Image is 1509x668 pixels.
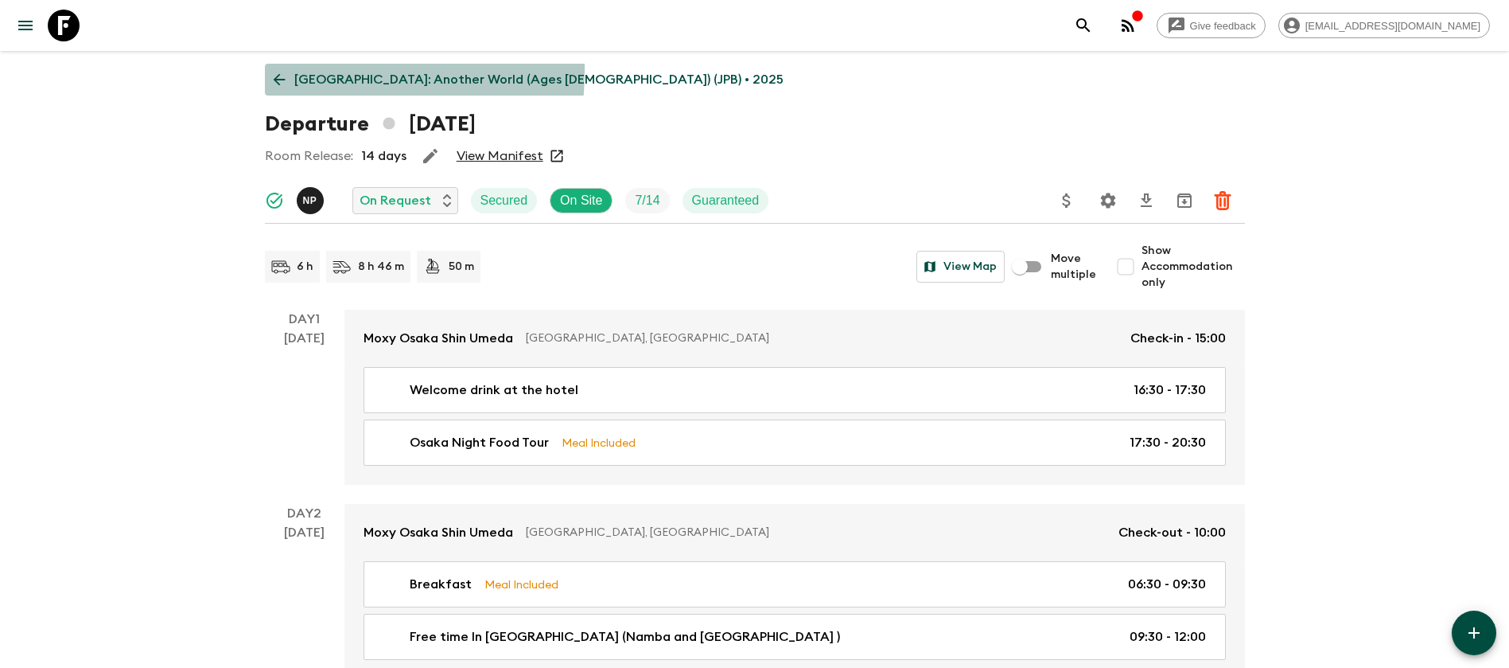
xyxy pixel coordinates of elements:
button: Settings [1092,185,1124,217]
button: Update Price, Early Bird Discount and Costs [1051,185,1083,217]
p: Day 1 [265,310,344,329]
p: Breakfast [410,575,472,594]
div: Secured [471,188,538,213]
p: Room Release: [265,146,353,166]
a: BreakfastMeal Included06:30 - 09:30 [364,561,1226,607]
button: View Map [916,251,1005,283]
svg: Synced Successfully [265,191,284,210]
div: [EMAIL_ADDRESS][DOMAIN_NAME] [1278,13,1490,38]
p: 17:30 - 20:30 [1130,433,1206,452]
button: menu [10,10,41,41]
span: Show Accommodation only [1141,243,1245,291]
h1: Departure [DATE] [265,108,476,140]
p: [GEOGRAPHIC_DATA]: Another World (Ages [DEMOGRAPHIC_DATA]) (JPB) • 2025 [294,70,784,89]
div: [DATE] [284,329,325,485]
p: Meal Included [484,576,558,593]
button: Delete [1207,185,1239,217]
p: 09:30 - 12:00 [1130,627,1206,647]
span: [EMAIL_ADDRESS][DOMAIN_NAME] [1297,20,1489,32]
div: Trip Fill [625,188,669,213]
p: Guaranteed [692,191,760,210]
span: Move multiple [1051,251,1097,283]
p: Check-in - 15:00 [1130,329,1226,348]
p: Moxy Osaka Shin Umeda [364,329,513,348]
a: Give feedback [1157,13,1266,38]
p: Day 2 [265,504,344,523]
p: N P [303,194,317,207]
span: Naoko Pogede [297,192,327,205]
p: Osaka Night Food Tour [410,433,549,452]
p: 06:30 - 09:30 [1128,575,1206,594]
a: Moxy Osaka Shin Umeda[GEOGRAPHIC_DATA], [GEOGRAPHIC_DATA]Check-out - 10:00 [344,504,1245,561]
p: Meal Included [562,434,636,451]
p: On Site [560,191,602,210]
p: 16:30 - 17:30 [1134,381,1206,400]
a: [GEOGRAPHIC_DATA]: Another World (Ages [DEMOGRAPHIC_DATA]) (JPB) • 2025 [265,64,792,96]
a: Free time In [GEOGRAPHIC_DATA] (Namba and [GEOGRAPHIC_DATA] )09:30 - 12:00 [364,614,1226,660]
p: Welcome drink at the hotel [410,381,578,400]
button: Archive (Completed, Cancelled or Unsynced Departures only) [1169,185,1200,217]
p: Check-out - 10:00 [1118,523,1226,542]
p: 6 h [297,259,313,275]
button: NP [297,187,327,214]
p: On Request [360,191,431,210]
p: 8 h 46 m [358,259,404,275]
span: Give feedback [1181,20,1265,32]
a: View Manifest [457,148,543,164]
p: Moxy Osaka Shin Umeda [364,523,513,542]
p: [GEOGRAPHIC_DATA], [GEOGRAPHIC_DATA] [526,330,1118,346]
p: Secured [480,191,528,210]
a: Moxy Osaka Shin Umeda[GEOGRAPHIC_DATA], [GEOGRAPHIC_DATA]Check-in - 15:00 [344,310,1245,367]
a: Welcome drink at the hotel16:30 - 17:30 [364,367,1226,413]
p: 7 / 14 [635,191,659,210]
p: 14 days [361,146,406,166]
p: 50 m [449,259,474,275]
p: [GEOGRAPHIC_DATA], [GEOGRAPHIC_DATA] [526,525,1106,541]
button: Download CSV [1130,185,1162,217]
a: Osaka Night Food TourMeal Included17:30 - 20:30 [364,420,1226,466]
p: Free time In [GEOGRAPHIC_DATA] (Namba and [GEOGRAPHIC_DATA] ) [410,627,840,647]
div: On Site [550,188,613,213]
button: search adventures [1068,10,1099,41]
